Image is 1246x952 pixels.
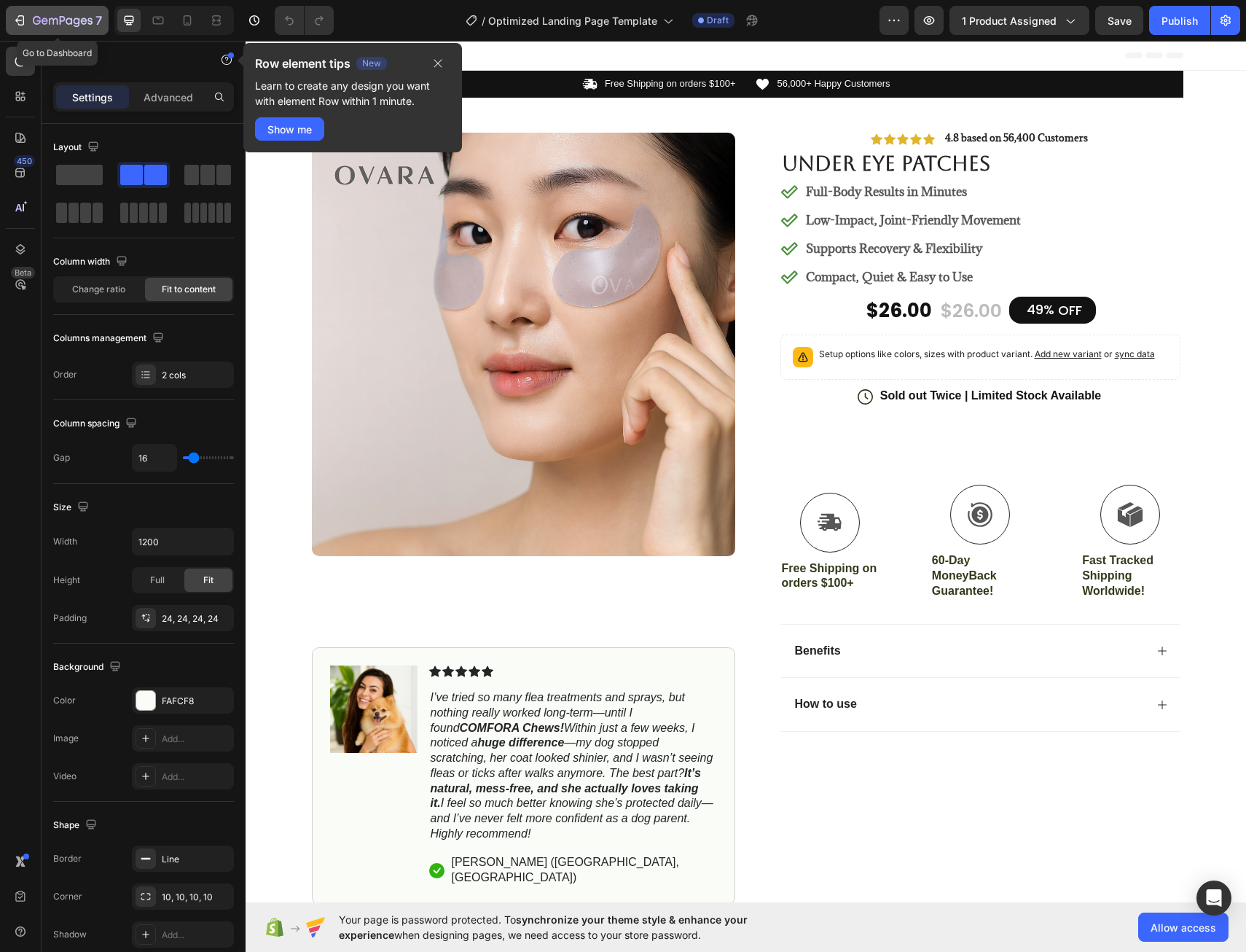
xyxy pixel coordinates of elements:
[1138,913,1229,942] button: Allow access
[560,142,775,160] p: Full-Body Results in Minutes
[162,369,230,382] div: 2 cols
[536,520,632,551] p: Free Shipping on orders $100+
[535,108,935,137] h1: Under Eye Patches
[53,535,77,548] div: Width
[53,816,100,835] div: Shape
[53,414,140,434] div: Column spacing
[162,733,230,746] div: Add...
[144,90,193,105] p: Advanced
[635,348,856,363] p: Sold out Twice | Limited Stock Available
[836,512,933,558] p: Fast Tracked Shipping Worldwide!
[133,445,176,471] input: Auto
[549,603,595,618] p: Benefits
[780,259,810,278] div: 49%
[162,929,230,942] div: Add...
[949,6,1089,35] button: 1 product assigned
[560,200,737,216] strong: Supports Recovery & Flexibility
[162,770,230,784] div: Add...
[53,928,87,941] div: Shadow
[560,228,727,244] strong: Compact, Quiet & Easy to Use
[203,574,213,587] span: Fit
[789,308,856,319] span: Add new variant
[72,283,125,296] span: Change ratio
[11,267,35,278] div: Beta
[573,306,909,321] p: Setup options like colors, sizes with product variant.
[162,695,230,708] div: FAFCF8
[162,853,230,866] div: Line
[53,770,77,783] div: Video
[53,329,167,348] div: Columns management
[962,13,1057,28] span: 1 product assigned
[549,656,611,671] p: How to use
[1108,15,1132,27] span: Save
[856,308,909,319] span: or
[1161,13,1198,28] div: Publish
[14,155,35,167] div: 450
[339,912,804,943] span: Your page is password protected. To when designing pages, we need access to your store password.
[275,6,334,35] div: Undo/Redo
[339,913,748,941] span: synchronize your theme style & enhance your experience
[246,41,1246,902] iframe: Design area
[162,891,230,904] div: 10, 10, 10, 10
[695,388,773,406] div: Add to cart
[72,90,113,105] p: Settings
[53,732,79,745] div: Image
[810,259,839,280] div: OFF
[707,14,729,27] span: Draft
[53,252,130,272] div: Column width
[6,6,109,35] button: 7
[95,12,102,29] p: 7
[694,257,758,284] div: $26.00
[482,13,485,28] span: /
[1149,6,1210,35] button: Publish
[1151,920,1216,935] span: Allow access
[869,308,909,319] span: sync data
[53,694,76,707] div: Color
[162,283,216,296] span: Fit to content
[686,512,783,558] p: 60-Day MoneyBack Guarantee!
[150,574,165,587] span: Full
[53,658,124,677] div: Background
[53,498,92,518] div: Size
[53,138,102,157] div: Layout
[53,368,77,381] div: Order
[619,257,688,284] div: $26.00
[700,90,842,104] strong: 4.8 based on 56,400 Customers
[1196,881,1231,916] div: Open Intercom Messenger
[53,612,87,625] div: Padding
[53,574,80,587] div: Height
[560,171,775,188] p: Low-Impact, Joint-Friendly Movement
[71,52,195,69] p: Row
[133,528,233,555] input: Auto
[488,13,657,28] span: Optimized Landing Page Template
[535,373,935,421] button: Add to cart
[1095,6,1143,35] button: Save
[162,612,230,625] div: 24, 24, 24, 24
[53,852,82,865] div: Border
[53,890,82,903] div: Corner
[53,451,70,464] div: Gap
